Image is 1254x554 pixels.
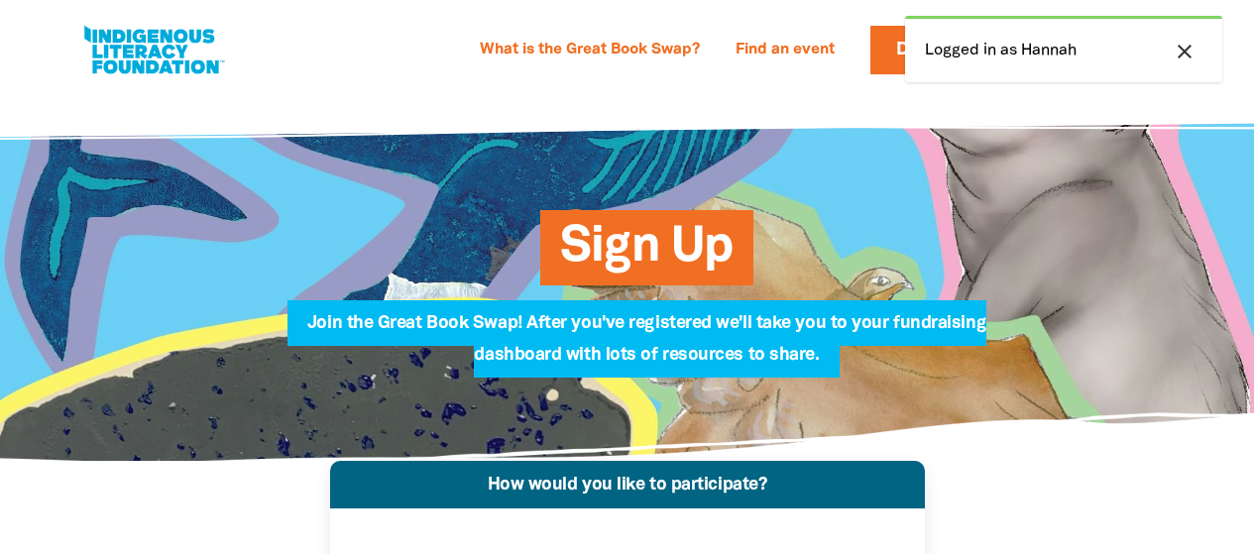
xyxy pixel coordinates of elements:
a: What is the Great Book Swap? [468,35,712,66]
h4: How would you like to participate? [340,476,915,494]
a: Donate [870,26,995,74]
a: Find an event [724,35,847,66]
div: Logged in as Hannah [905,16,1222,82]
span: Sign Up [560,225,733,285]
button: close [1167,39,1202,64]
i: close [1173,40,1197,63]
span: Join the Great Book Swap! After you've registered we'll take you to your fundraising dashboard wi... [307,315,986,378]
